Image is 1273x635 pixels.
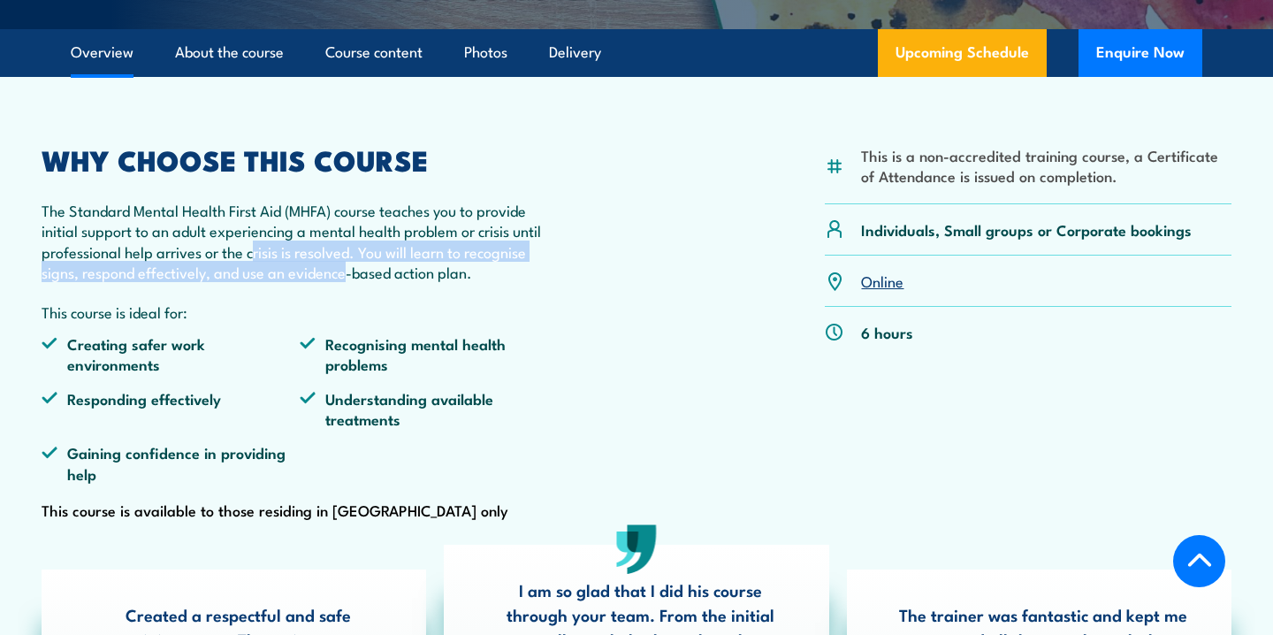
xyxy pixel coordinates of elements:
[175,29,284,76] a: About the course
[42,147,558,524] div: This course is available to those residing in [GEOGRAPHIC_DATA] only
[42,147,558,172] h2: WHY CHOOSE THIS COURSE
[861,145,1231,187] li: This is a non-accredited training course, a Certificate of Attendance is issued on completion.
[861,322,913,342] p: 6 hours
[42,388,300,430] li: Responding effectively
[861,219,1192,240] p: Individuals, Small groups or Corporate bookings
[861,270,903,291] a: Online
[42,333,300,375] li: Creating safer work environments
[42,200,558,283] p: The Standard Mental Health First Aid (MHFA) course teaches you to provide initial support to an a...
[300,388,558,430] li: Understanding available treatments
[325,29,423,76] a: Course content
[71,29,133,76] a: Overview
[300,333,558,375] li: Recognising mental health problems
[1079,29,1202,77] button: Enquire Now
[878,29,1047,77] a: Upcoming Schedule
[42,442,300,484] li: Gaining confidence in providing help
[464,29,507,76] a: Photos
[42,302,558,322] p: This course is ideal for:
[549,29,601,76] a: Delivery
